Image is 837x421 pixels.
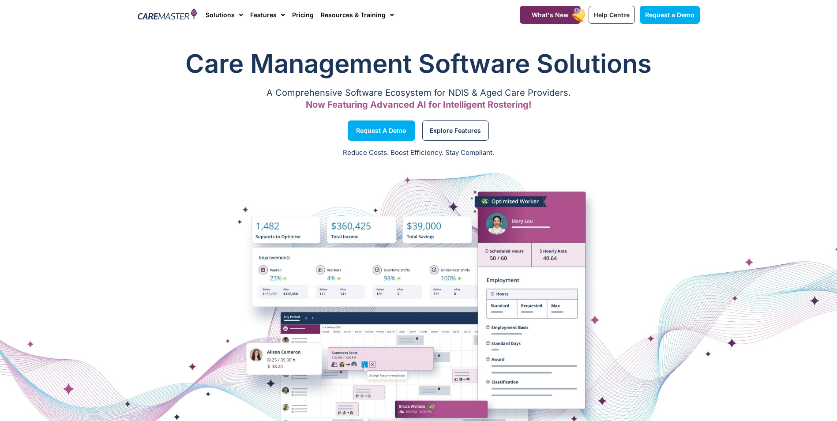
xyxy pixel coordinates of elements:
a: What's New [520,6,581,24]
span: Request a Demo [645,11,694,19]
a: Explore Features [422,120,489,141]
a: Request a Demo [640,6,700,24]
span: Explore Features [430,128,481,133]
a: Help Centre [589,6,635,24]
p: A Comprehensive Software Ecosystem for NDIS & Aged Care Providers. [138,90,700,96]
img: CareMaster Logo [138,8,197,22]
span: What's New [532,11,569,19]
span: Now Featuring Advanced AI for Intelligent Rostering! [306,99,532,110]
span: Request a Demo [356,128,406,133]
p: Reduce Costs. Boost Efficiency. Stay Compliant. [5,148,832,158]
a: Request a Demo [348,120,415,141]
span: Help Centre [594,11,630,19]
h1: Care Management Software Solutions [138,46,700,81]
